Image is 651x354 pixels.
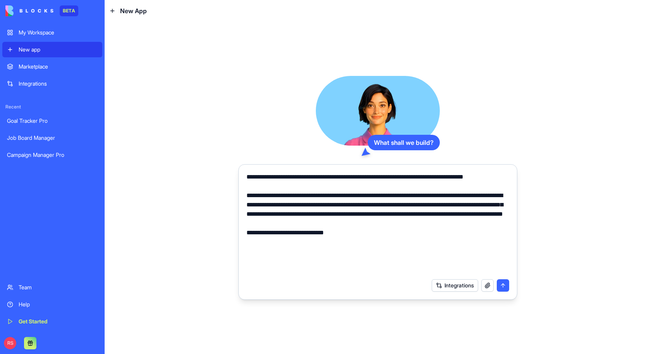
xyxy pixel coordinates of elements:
[2,314,102,329] a: Get Started
[2,130,102,146] a: Job Board Manager
[368,135,440,150] div: What shall we build?
[2,42,102,57] a: New app
[60,5,78,16] div: BETA
[19,29,98,36] div: My Workspace
[5,5,78,16] a: BETA
[19,318,98,325] div: Get Started
[2,59,102,74] a: Marketplace
[2,280,102,295] a: Team
[2,147,102,163] a: Campaign Manager Pro
[19,80,98,88] div: Integrations
[2,104,102,110] span: Recent
[4,337,16,349] span: RS
[2,76,102,91] a: Integrations
[7,151,98,159] div: Campaign Manager Pro
[7,134,98,142] div: Job Board Manager
[2,297,102,312] a: Help
[19,46,98,53] div: New app
[19,63,98,70] div: Marketplace
[5,5,53,16] img: logo
[19,284,98,291] div: Team
[120,6,147,15] span: New App
[19,301,98,308] div: Help
[2,113,102,129] a: Goal Tracker Pro
[7,117,98,125] div: Goal Tracker Pro
[2,25,102,40] a: My Workspace
[432,279,478,292] button: Integrations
